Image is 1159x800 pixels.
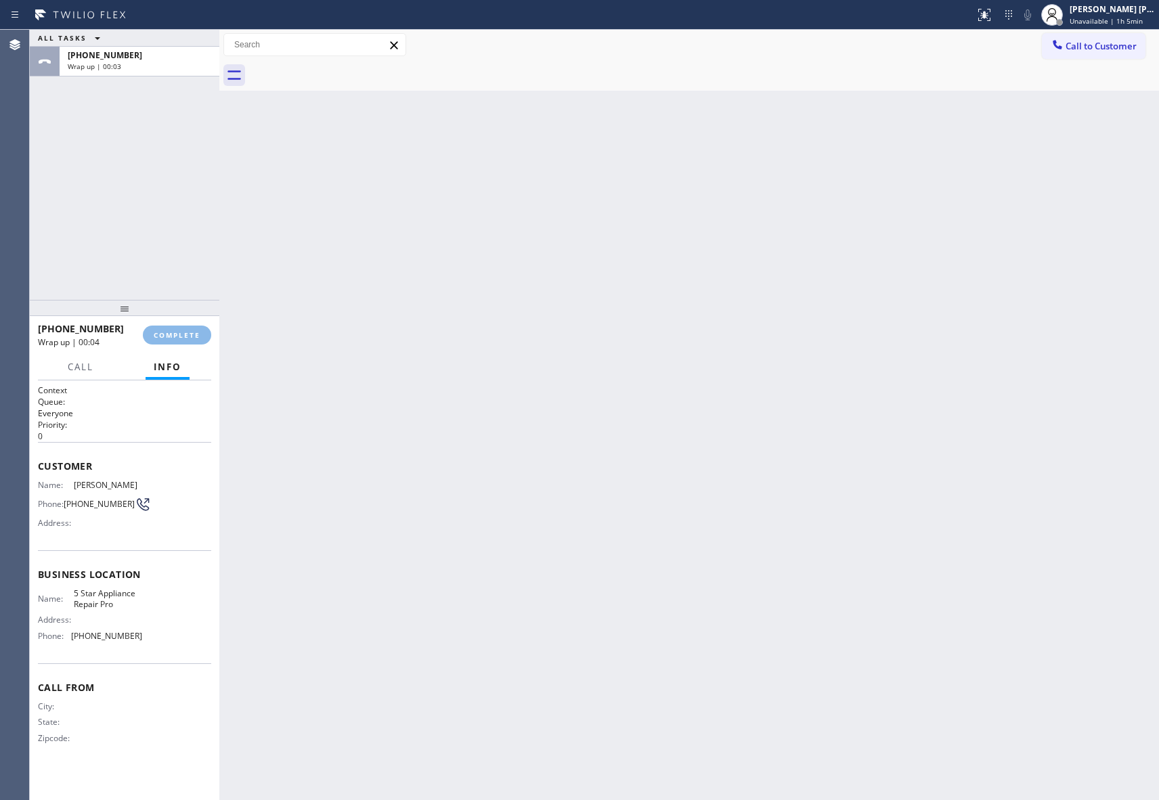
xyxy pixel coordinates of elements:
[30,30,114,46] button: ALL TASKS
[143,326,211,345] button: COMPLETE
[154,330,200,340] span: COMPLETE
[38,681,211,694] span: Call From
[68,62,121,71] span: Wrap up | 00:03
[68,49,142,61] span: [PHONE_NUMBER]
[74,480,141,490] span: [PERSON_NAME]
[146,354,190,380] button: Info
[68,361,93,373] span: Call
[38,568,211,581] span: Business location
[38,430,211,442] p: 0
[38,733,74,743] span: Zipcode:
[38,336,100,348] span: Wrap up | 00:04
[38,480,74,490] span: Name:
[38,499,64,509] span: Phone:
[38,615,74,625] span: Address:
[60,354,102,380] button: Call
[38,701,74,711] span: City:
[38,322,124,335] span: [PHONE_NUMBER]
[154,361,181,373] span: Info
[38,460,211,472] span: Customer
[1066,40,1137,52] span: Call to Customer
[38,518,74,528] span: Address:
[38,717,74,727] span: State:
[1018,5,1037,24] button: Mute
[1042,33,1145,59] button: Call to Customer
[38,631,71,641] span: Phone:
[1070,16,1143,26] span: Unavailable | 1h 5min
[38,396,211,407] h2: Queue:
[38,407,211,419] p: Everyone
[74,588,141,609] span: 5 Star Appliance Repair Pro
[1070,3,1155,15] div: [PERSON_NAME] [PERSON_NAME]
[64,499,135,509] span: [PHONE_NUMBER]
[38,33,87,43] span: ALL TASKS
[71,631,142,641] span: [PHONE_NUMBER]
[38,384,211,396] h1: Context
[38,419,211,430] h2: Priority:
[224,34,406,55] input: Search
[38,594,74,604] span: Name:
